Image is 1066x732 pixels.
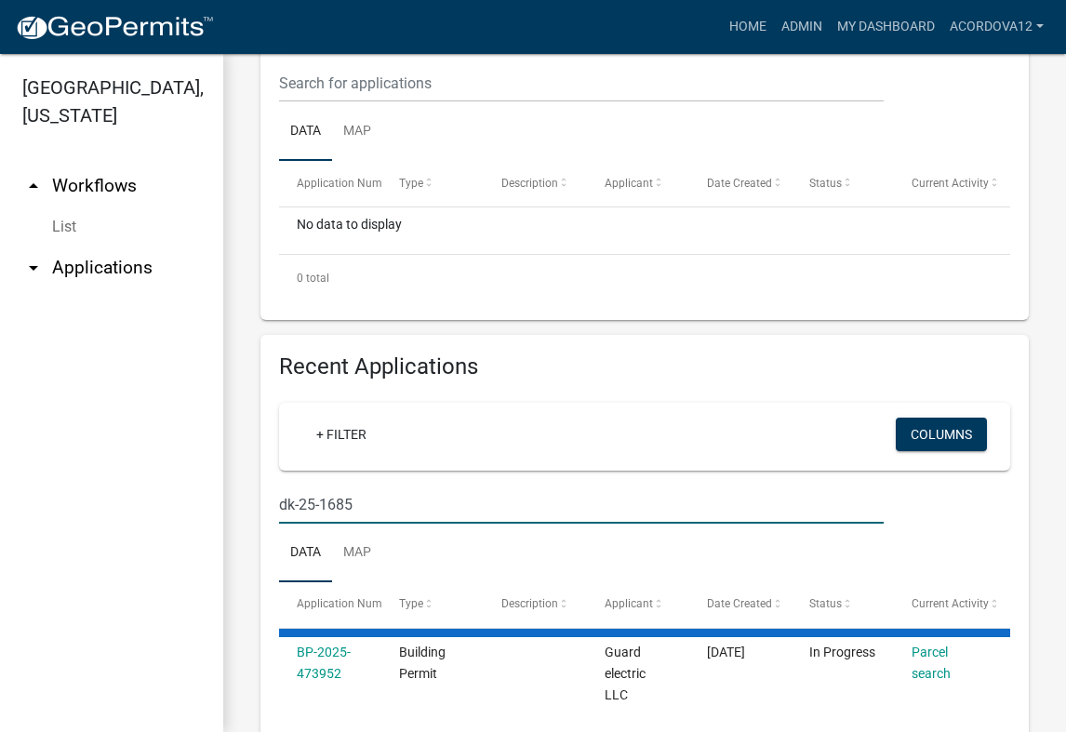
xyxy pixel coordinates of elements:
a: Map [332,102,382,162]
i: arrow_drop_down [22,257,45,279]
datatable-header-cell: Application Number [279,582,381,627]
a: My Dashboard [830,9,942,45]
datatable-header-cell: Current Activity [894,161,996,206]
datatable-header-cell: Application Number [279,161,381,206]
i: arrow_drop_up [22,175,45,197]
span: Building Permit [399,645,446,681]
a: Data [279,102,332,162]
datatable-header-cell: Applicant [586,582,688,627]
span: Type [399,597,423,610]
a: Parcel search [912,645,951,681]
span: Applicant [605,597,653,610]
span: Status [809,597,842,610]
datatable-header-cell: Date Created [689,582,792,627]
span: Application Number [297,177,398,190]
div: 0 total [279,255,1010,301]
span: Type [399,177,423,190]
h4: Recent Applications [279,353,1010,380]
datatable-header-cell: Applicant [586,161,688,206]
div: No data to display [279,207,1010,254]
input: Search for applications [279,64,884,102]
a: + Filter [301,418,381,451]
datatable-header-cell: Status [792,161,894,206]
span: Application Number [297,597,398,610]
a: Home [722,9,774,45]
span: Applicant [605,177,653,190]
datatable-header-cell: Date Created [689,161,792,206]
a: Admin [774,9,830,45]
span: Description [501,177,558,190]
datatable-header-cell: Type [381,161,484,206]
a: BP-2025-473952 [297,645,351,681]
span: Current Activity [912,177,989,190]
span: 09/04/2025 [707,645,745,659]
a: Map [332,524,382,583]
span: Date Created [707,177,772,190]
datatable-header-cell: Description [484,161,586,206]
datatable-header-cell: Status [792,582,894,627]
span: Current Activity [912,597,989,610]
span: Status [809,177,842,190]
span: Date Created [707,597,772,610]
input: Search for applications [279,486,884,524]
span: Guard electric LLC [605,645,646,702]
datatable-header-cell: Current Activity [894,582,996,627]
datatable-header-cell: Type [381,582,484,627]
span: Description [501,597,558,610]
button: Columns [896,418,987,451]
a: Data [279,524,332,583]
span: In Progress [809,645,875,659]
a: ACORDOVA12 [942,9,1051,45]
datatable-header-cell: Description [484,582,586,627]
